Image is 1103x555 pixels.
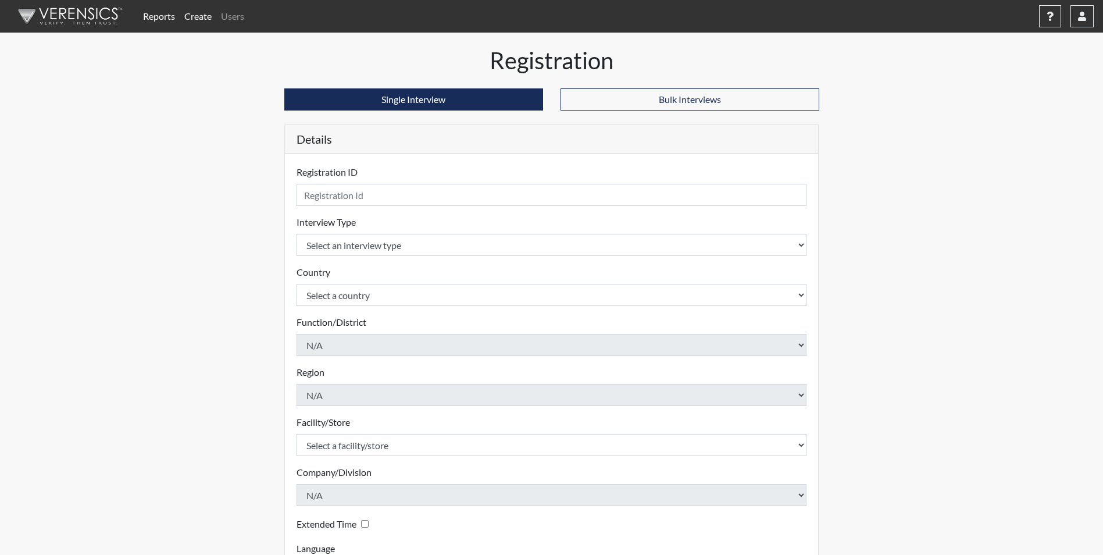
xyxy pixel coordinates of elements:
[297,415,350,429] label: Facility/Store
[285,125,819,154] h5: Details
[297,315,366,329] label: Function/District
[284,88,543,111] button: Single Interview
[297,184,807,206] input: Insert a Registration ID, which needs to be a unique alphanumeric value for each interviewee
[297,465,372,479] label: Company/Division
[138,5,180,28] a: Reports
[297,515,373,532] div: Checking this box will provide the interviewee with an accomodation of extra time to answer each ...
[216,5,249,28] a: Users
[284,47,819,74] h1: Registration
[297,215,356,229] label: Interview Type
[180,5,216,28] a: Create
[297,165,358,179] label: Registration ID
[297,517,356,531] label: Extended Time
[297,265,330,279] label: Country
[561,88,819,111] button: Bulk Interviews
[297,365,324,379] label: Region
